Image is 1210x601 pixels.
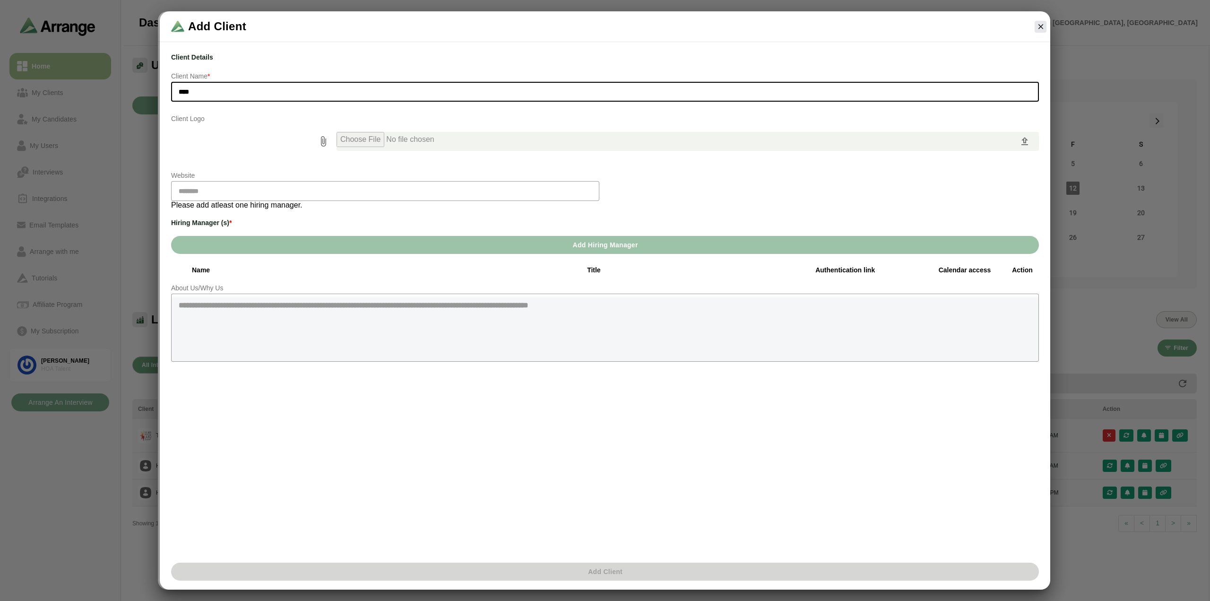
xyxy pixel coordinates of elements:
[171,70,1039,82] p: Client Name
[171,236,1039,254] button: Add Hiring Manager
[171,282,1039,294] p: About Us/Why Us
[318,136,329,147] i: prepended action
[171,52,1039,63] h3: Client Details
[934,265,995,275] div: Calendar access
[171,170,599,181] p: Website
[171,217,1039,228] h3: Hiring Manager (s)
[188,19,246,34] span: Add Client
[171,201,1039,209] p: Please add atleast one hiring manager.
[171,113,1039,124] p: Client Logo
[572,236,638,254] span: Add Hiring Manager
[560,265,616,275] div: Title
[1006,265,1039,275] div: Action
[804,265,887,275] div: Authentication link
[171,265,432,275] div: Name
